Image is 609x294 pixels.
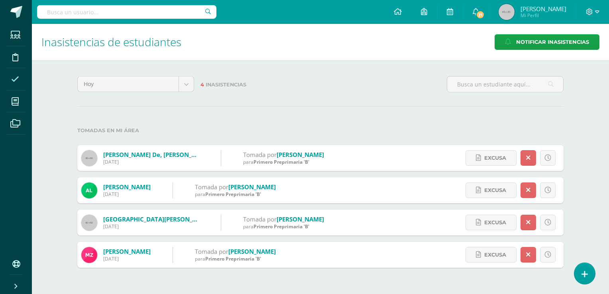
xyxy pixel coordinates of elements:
[499,4,515,20] img: 45x45
[195,183,228,191] span: Tomada por
[195,247,228,255] span: Tomada por
[253,223,309,230] span: Primero Preprimaria 'B'
[103,223,199,230] div: [DATE]
[81,150,97,166] img: 60x60
[495,34,599,50] a: Notificar Inasistencias
[277,215,324,223] a: [PERSON_NAME]
[521,12,566,19] span: Mi Perfil
[37,5,216,19] input: Busca un usuario...
[41,34,181,49] span: Inasistencias de estudiantes
[103,159,199,165] div: [DATE]
[103,183,151,191] a: [PERSON_NAME]
[206,82,246,88] span: Inasistencias
[205,191,261,198] span: Primero Preprimaria 'B'
[103,191,151,198] div: [DATE]
[466,215,517,230] a: Excusa
[77,122,564,139] label: Tomadas en mi área
[81,215,97,231] img: 60x60
[243,151,277,159] span: Tomada por
[484,183,506,198] span: Excusa
[81,182,97,198] img: 262608ea5df257e54b86beec45020507.png
[103,247,151,255] a: [PERSON_NAME]
[476,10,485,19] span: 21
[516,35,589,49] span: Notificar Inasistencias
[466,150,517,166] a: Excusa
[243,223,324,230] div: para
[84,76,173,92] span: Hoy
[103,151,211,159] a: [PERSON_NAME] de, [PERSON_NAME]
[103,255,151,262] div: [DATE]
[447,76,563,92] input: Busca un estudiante aquí...
[200,82,204,88] span: 4
[243,159,324,165] div: para
[466,182,517,198] a: Excusa
[81,247,97,263] img: dc27abd7c3755c3952a04e95ad32e8d5.png
[205,255,261,262] span: Primero Preprimaria 'B'
[228,247,276,255] a: [PERSON_NAME]
[484,247,506,262] span: Excusa
[195,191,276,198] div: para
[484,151,506,165] span: Excusa
[103,215,212,223] a: [GEOGRAPHIC_DATA][PERSON_NAME]
[253,159,309,165] span: Primero Preprimaria 'B'
[243,215,277,223] span: Tomada por
[277,151,324,159] a: [PERSON_NAME]
[521,5,566,13] span: [PERSON_NAME]
[78,76,194,92] a: Hoy
[195,255,276,262] div: para
[484,215,506,230] span: Excusa
[228,183,276,191] a: [PERSON_NAME]
[466,247,517,263] a: Excusa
